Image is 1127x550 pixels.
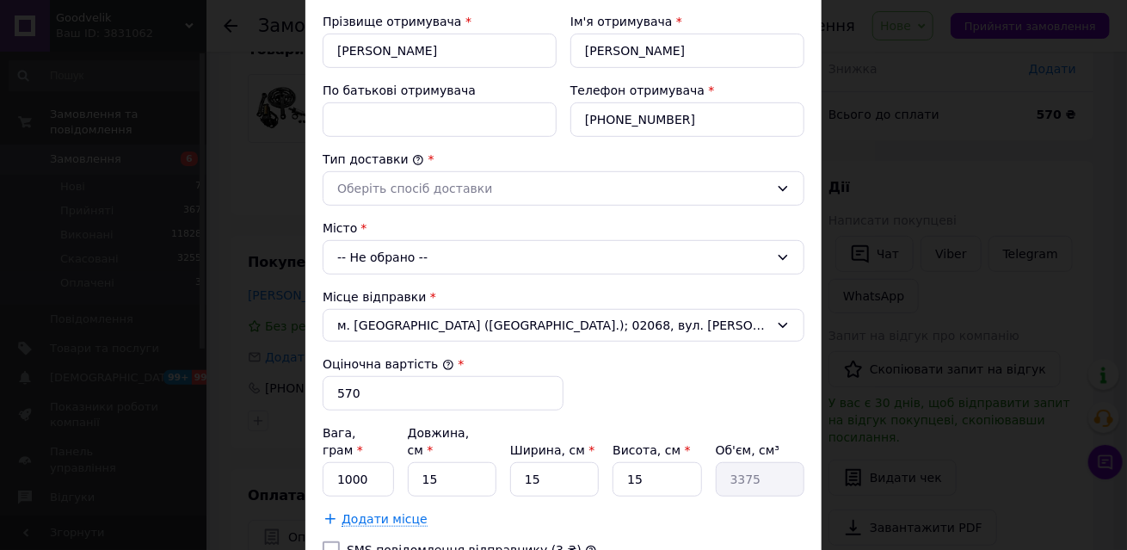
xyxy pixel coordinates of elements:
[323,426,363,457] label: Вага, грам
[510,443,594,457] label: Ширина, см
[570,102,804,137] input: +380
[342,512,428,527] span: Додати місце
[716,442,804,459] div: Об'єм, см³
[570,83,705,97] label: Телефон отримувача
[323,83,476,97] label: По батькові отримувача
[337,317,769,334] span: м. [GEOGRAPHIC_DATA] ([GEOGRAPHIC_DATA].); 02068, вул. [PERSON_NAME][STREET_ADDRESS]
[323,357,454,371] label: Оціночна вартість
[323,151,804,168] div: Тип доставки
[323,288,804,306] div: Місце відправки
[323,219,804,237] div: Місто
[323,15,462,28] label: Прізвище отримувача
[323,240,804,275] div: -- Не обрано --
[613,443,690,457] label: Висота, см
[408,426,470,457] label: Довжина, см
[570,15,673,28] label: Ім'я отримувача
[337,179,769,198] div: Оберіть спосіб доставки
